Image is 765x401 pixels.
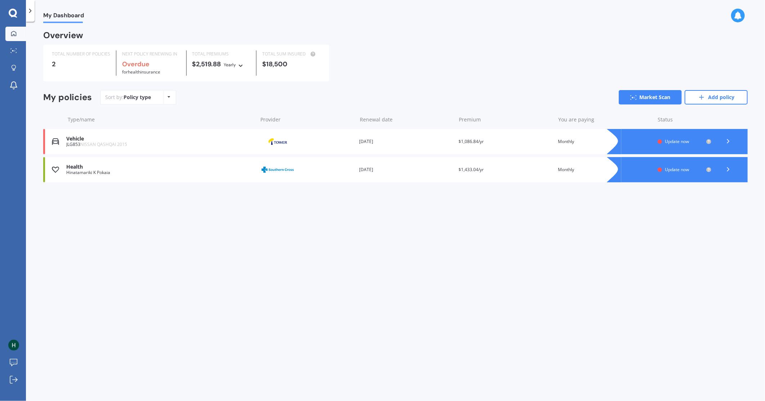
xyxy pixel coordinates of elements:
div: Hinatamariki K Pokaia [66,170,254,175]
div: JLG853 [66,142,254,147]
div: Policy type [124,94,151,101]
div: TOTAL NUMBER OF POLICIES [52,50,110,58]
img: Vehicle [52,138,59,145]
div: My policies [43,92,92,103]
div: Sort by: [105,94,151,101]
div: TOTAL PREMIUMS [192,50,251,58]
span: Update now [665,166,689,173]
span: $1,086.84/yr [458,138,484,144]
div: Vehicle [66,136,254,142]
div: Status [658,116,712,123]
img: ACg8ocLDd1PihNUPP4iYkwqnhp3cnce2J_4T4PqqhjGaF1flYW0jIQ=s96-c [8,340,19,351]
img: Southern Cross [260,163,296,177]
span: Update now [665,138,689,144]
div: NEXT POLICY RENEWING IN [122,50,180,58]
img: Health [52,166,59,173]
div: Monthly [558,138,652,145]
div: [DATE] [359,138,453,145]
div: [DATE] [359,166,453,173]
div: TOTAL SUM INSURED [262,50,321,58]
div: $18,500 [262,61,321,68]
img: Tower [260,135,296,148]
a: Add policy [685,90,748,104]
div: Provider [260,116,354,123]
div: Monthly [558,166,652,173]
span: NISSAN QASHQAI 2015 [80,141,127,147]
span: $1,433.04/yr [458,166,484,173]
div: Type/name [68,116,255,123]
a: Market Scan [619,90,682,104]
div: Renewal date [360,116,453,123]
div: Overview [43,32,83,39]
div: Health [66,164,254,170]
b: Overdue [122,60,149,68]
span: for Health insurance [122,69,160,75]
div: Yearly [224,61,236,68]
span: My Dashboard [43,12,84,22]
div: You are paying [558,116,652,123]
div: 2 [52,61,110,68]
div: $2,519.88 [192,61,251,68]
div: Premium [459,116,553,123]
